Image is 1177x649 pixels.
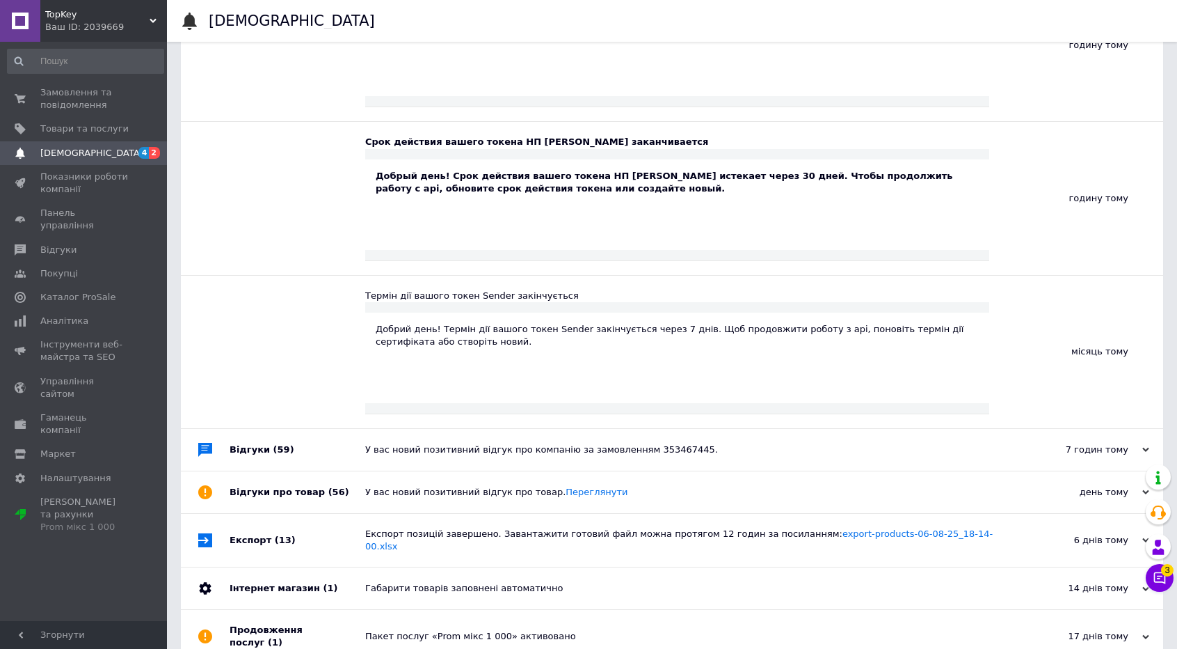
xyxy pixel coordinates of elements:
[1010,582,1149,595] div: 14 днів тому
[40,244,77,256] span: Відгуки
[45,8,150,21] span: TopKey
[323,583,337,593] span: (1)
[209,13,375,29] h1: [DEMOGRAPHIC_DATA]
[40,315,88,327] span: Аналітика
[989,122,1163,274] div: годину тому
[365,136,989,148] div: Срок действия вашего токена НП [PERSON_NAME] заканчивается
[7,49,164,74] input: Пошук
[149,147,160,159] span: 2
[40,267,78,280] span: Покупці
[365,486,1010,499] div: У вас новий позитивний відгук про товар.
[365,630,1010,643] div: Пакет послуг «Prom мікс 1 000» активовано
[40,123,129,135] span: Товари та послуги
[268,637,282,648] span: (1)
[40,171,129,196] span: Показники роботи компанії
[230,568,365,609] div: Інтернет магазин
[45,21,167,33] div: Ваш ID: 2039669
[1010,486,1149,499] div: день тому
[566,487,627,497] a: Переглянути
[1010,630,1149,643] div: 17 днів тому
[40,448,76,460] span: Маркет
[365,529,993,552] a: export-products-06-08-25_18-14-00.xlsx
[1010,444,1149,456] div: 7 годин тому
[365,444,1010,456] div: У вас новий позитивний відгук про компанію за замовленням 353467445.
[1010,534,1149,547] div: 6 днів тому
[40,375,129,400] span: Управління сайтом
[230,471,365,513] div: Відгуки про товар
[230,429,365,471] div: Відгуки
[40,86,129,111] span: Замовлення та повідомлення
[40,291,115,304] span: Каталог ProSale
[365,290,989,302] div: Термін дії вашого токен Sender закінчується
[365,528,1010,553] div: Експорт позицій завершено. Завантажити готовий файл можна протягом 12 годин за посиланням:
[989,276,1163,428] div: місяць тому
[365,582,1010,595] div: Габарити товарів заповнені автоматично
[40,521,129,533] div: Prom мікс 1 000
[1161,560,1174,572] span: 3
[376,170,979,195] div: Добрый день! Срок действия вашего токена НП [PERSON_NAME] истекает через 30 дней. Чтобы продолжит...
[275,535,296,545] span: (13)
[230,514,365,567] div: Експорт
[40,412,129,437] span: Гаманець компанії
[40,338,129,363] span: Інструменти веб-майстра та SEO
[376,323,979,348] div: Добрий день! Термін дії вашого токен Sender закінчується через 7 днів. Щоб продовжити роботу з ap...
[273,444,294,455] span: (59)
[138,147,150,159] span: 4
[328,487,349,497] span: (56)
[1146,564,1174,592] button: Чат з покупцем3
[40,472,111,485] span: Налаштування
[40,496,129,534] span: [PERSON_NAME] та рахунки
[40,207,129,232] span: Панель управління
[40,147,143,159] span: [DEMOGRAPHIC_DATA]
